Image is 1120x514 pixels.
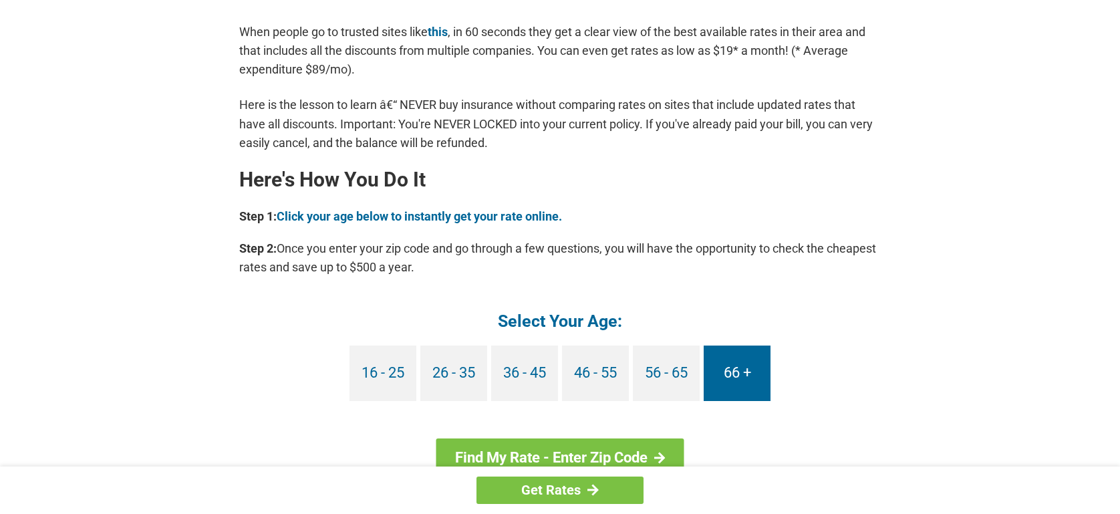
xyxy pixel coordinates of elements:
p: Once you enter your zip code and go through a few questions, you will have the opportunity to che... [239,239,881,277]
a: Find My Rate - Enter Zip Code [436,438,684,477]
p: Here is the lesson to learn â€“ NEVER buy insurance without comparing rates on sites that include... [239,96,881,152]
h4: Select Your Age: [239,310,881,332]
a: this [428,25,448,39]
h2: Here's How You Do It [239,169,881,190]
b: Step 1: [239,209,277,223]
b: Step 2: [239,241,277,255]
a: 16 - 25 [349,346,416,401]
a: 26 - 35 [420,346,487,401]
a: Click your age below to instantly get your rate online. [277,209,562,223]
a: 46 - 55 [562,346,629,401]
a: 36 - 45 [491,346,558,401]
a: Get Rates [476,477,644,504]
a: 66 + [704,346,771,401]
p: When people go to trusted sites like , in 60 seconds they get a clear view of the best available ... [239,23,881,79]
a: 56 - 65 [633,346,700,401]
